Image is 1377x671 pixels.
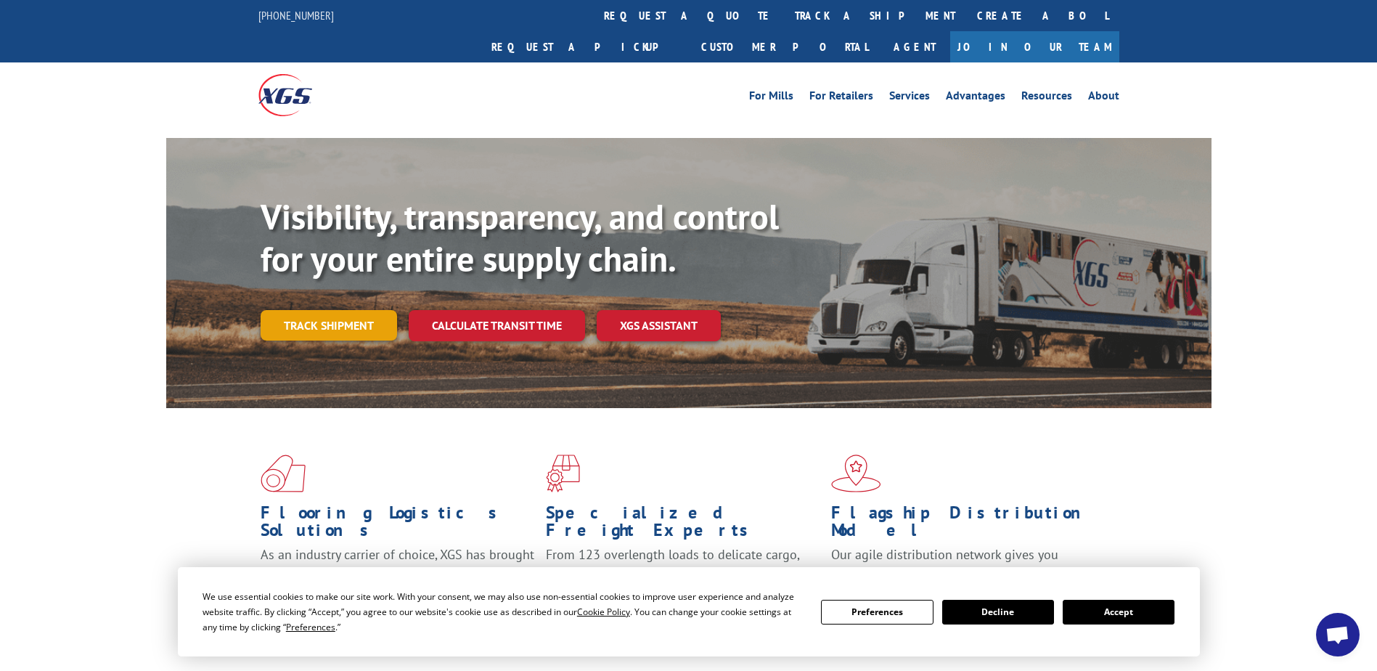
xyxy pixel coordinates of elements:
div: Cookie Consent Prompt [178,567,1200,656]
a: Agent [879,31,950,62]
h1: Flagship Distribution Model [831,504,1106,546]
h1: Specialized Freight Experts [546,504,820,546]
a: Open chat [1316,613,1360,656]
div: We use essential cookies to make our site work. With your consent, we may also use non-essential ... [203,589,804,635]
a: For Retailers [809,90,873,106]
a: Join Our Team [950,31,1119,62]
a: XGS ASSISTANT [597,310,721,341]
a: About [1088,90,1119,106]
button: Preferences [821,600,933,625]
a: Calculate transit time [409,310,585,341]
a: For Mills [749,90,793,106]
img: xgs-icon-total-supply-chain-intelligence-red [261,455,306,492]
p: From 123 overlength loads to delicate cargo, our experienced staff knows the best way to move you... [546,546,820,611]
a: Track shipment [261,310,397,341]
button: Accept [1063,600,1174,625]
img: xgs-icon-flagship-distribution-model-red [831,455,881,492]
a: [PHONE_NUMBER] [258,8,334,23]
a: Resources [1021,90,1072,106]
h1: Flooring Logistics Solutions [261,504,535,546]
span: Our agile distribution network gives you nationwide inventory management on demand. [831,546,1098,580]
a: Services [889,90,930,106]
b: Visibility, transparency, and control for your entire supply chain. [261,194,779,281]
a: Advantages [946,90,1005,106]
span: As an industry carrier of choice, XGS has brought innovation and dedication to flooring logistics... [261,546,534,598]
span: Preferences [286,621,335,633]
button: Decline [942,600,1054,625]
img: xgs-icon-focused-on-flooring-red [546,455,580,492]
a: Request a pickup [481,31,690,62]
a: Customer Portal [690,31,879,62]
span: Cookie Policy [577,606,630,618]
